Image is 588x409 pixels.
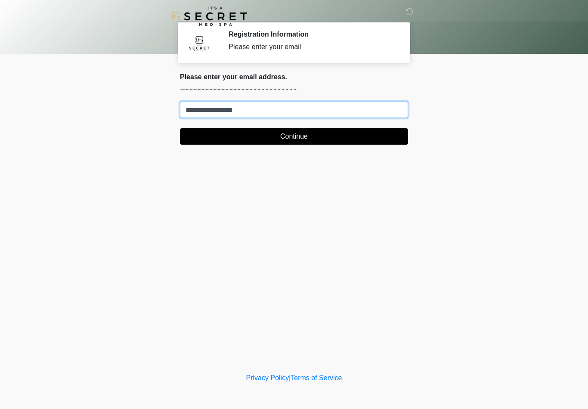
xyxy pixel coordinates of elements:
[289,374,291,381] a: |
[246,374,289,381] a: Privacy Policy
[180,84,408,95] p: ~~~~~~~~~~~~~~~~~~~~~~~~~~~~~
[180,73,408,81] h2: Please enter your email address.
[180,128,408,145] button: Continue
[171,6,247,26] img: It's A Secret Med Spa Logo
[229,42,395,52] div: Please enter your email
[186,30,212,56] img: Agent Avatar
[229,30,395,38] h2: Registration Information
[291,374,342,381] a: Terms of Service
